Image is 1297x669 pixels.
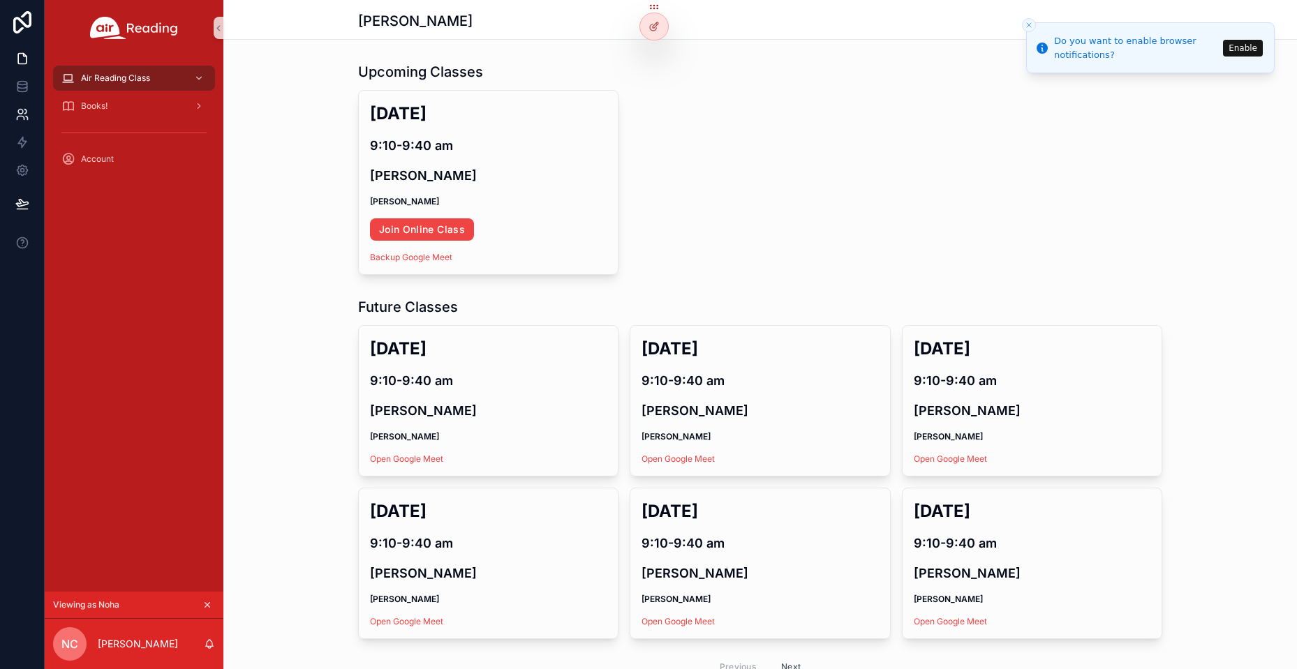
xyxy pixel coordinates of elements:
[914,564,1150,582] h4: [PERSON_NAME]
[358,11,473,31] h1: [PERSON_NAME]
[914,431,983,442] strong: [PERSON_NAME]
[914,337,1150,360] h2: [DATE]
[370,401,607,420] h4: [PERSON_NAME]
[370,616,443,626] a: Open Google Meet
[370,534,607,553] h4: 9:10-9:40 am
[370,252,452,262] a: Backup Google Meet
[642,453,715,464] a: Open Google Meet
[98,637,178,651] p: [PERSON_NAME]
[370,594,439,604] strong: [PERSON_NAME]
[914,401,1150,420] h4: [PERSON_NAME]
[370,218,474,241] a: Join Online Class
[370,337,607,360] h2: [DATE]
[914,534,1150,553] h4: 9:10-9:40 am
[53,146,215,172] a: Account
[370,564,607,582] h4: [PERSON_NAME]
[642,337,878,360] h2: [DATE]
[81,153,114,165] span: Account
[914,594,983,604] strong: [PERSON_NAME]
[358,62,483,82] h1: Upcoming Classes
[642,371,878,390] h4: 9:10-9:40 am
[642,431,711,442] strong: [PERSON_NAME]
[914,371,1150,390] h4: 9:10-9:40 am
[642,594,711,604] strong: [PERSON_NAME]
[370,102,607,125] h2: [DATE]
[81,100,108,112] span: Books!
[45,56,223,190] div: scrollable content
[53,599,119,610] span: Viewing as Noha
[642,616,715,626] a: Open Google Meet
[642,534,878,553] h4: 9:10-9:40 am
[642,499,878,523] h2: [DATE]
[370,371,607,390] h4: 9:10-9:40 am
[370,196,439,206] strong: [PERSON_NAME]
[370,136,607,155] h4: 9:10-9:40 am
[61,636,78,652] span: NC
[914,453,987,464] a: Open Google Meet
[1022,18,1036,32] button: Close toast
[914,499,1150,523] h2: [DATE]
[1223,40,1263,57] button: Enable
[53,66,215,91] a: Air Reading Class
[53,93,215,119] a: Books!
[370,166,607,185] h4: [PERSON_NAME]
[914,616,987,626] a: Open Google Meet
[90,17,178,39] img: App logo
[370,499,607,523] h2: [DATE]
[642,564,878,582] h4: [PERSON_NAME]
[370,431,439,442] strong: [PERSON_NAME]
[642,401,878,420] h4: [PERSON_NAME]
[370,453,443,464] a: Open Google Meet
[81,73,150,84] span: Air Reading Class
[358,297,458,317] h1: Future Classes
[1054,34,1219,61] div: Do you want to enable browser notifications?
